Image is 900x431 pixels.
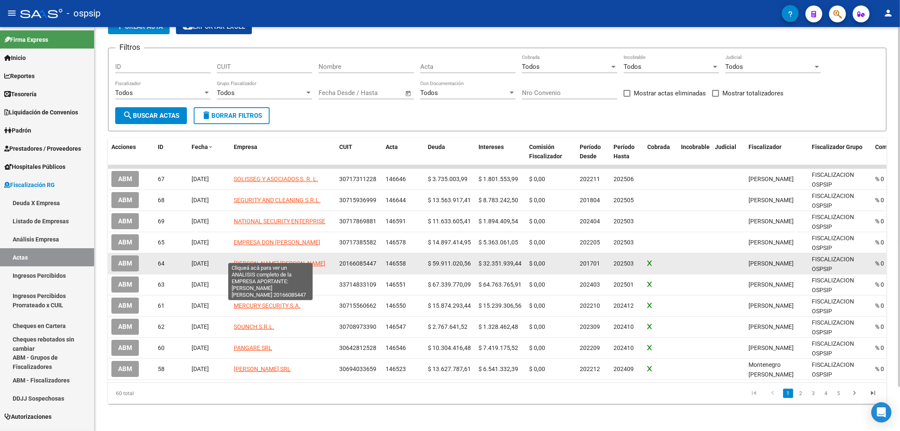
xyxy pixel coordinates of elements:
[580,176,600,182] span: 202211
[478,144,504,150] span: Intereses
[118,176,132,183] span: ABM
[681,144,710,150] span: Incobrable
[428,323,468,330] span: $ 2.767.641,52
[428,218,471,225] span: $ 11.633.605,41
[711,138,745,166] datatable-header-cell: Judicial
[812,171,854,188] span: FISCALIZACION OSPSIP
[580,197,600,203] span: 201804
[123,110,133,120] mat-icon: search
[614,176,634,182] span: 202506
[234,260,325,267] span: [PERSON_NAME] [PERSON_NAME]
[428,260,471,267] span: $ 59.911.020,56
[158,302,165,309] span: 61
[478,302,522,309] span: $ 15.239.306,56
[746,389,762,398] a: go to first page
[4,89,37,99] span: Tesorería
[158,144,163,150] span: ID
[115,23,163,30] span: Crear Acta
[428,281,471,288] span: $ 67.339.770,09
[478,197,518,203] span: $ 8.783.242,50
[192,197,209,203] span: [DATE]
[580,144,601,160] span: Período Desde
[614,218,634,225] span: 202503
[158,281,165,288] span: 63
[749,197,794,203] span: Thompson Adrian
[812,192,854,209] span: FISCALIZACION OSPSIP
[111,340,139,355] button: ABM
[580,218,600,225] span: 202404
[580,281,600,288] span: 202403
[808,138,872,166] datatable-header-cell: Fiscalizador Grupo
[386,366,406,372] span: 146523
[875,260,884,267] span: % 0
[812,340,854,357] span: FISCALIZACION OSPSIP
[614,239,634,246] span: 202503
[529,344,545,351] span: $ 0,00
[428,176,468,182] span: $ 3.735.003,99
[749,260,794,267] span: Thompson Adrian
[614,260,634,267] span: 202503
[217,89,235,97] span: Todos
[339,323,376,330] span: 30708973390
[478,260,522,267] span: $ 32.351.939,44
[339,302,376,309] span: 30715560662
[382,138,424,166] datatable-header-cell: Acta
[428,197,471,203] span: $ 13.563.917,41
[234,144,257,150] span: Empresa
[234,239,320,246] span: EMPRESA DON [PERSON_NAME]
[610,138,644,166] datatable-header-cell: Período Hasta
[529,144,562,160] span: Comisión Fiscalizador
[118,239,132,247] span: ABM
[475,138,526,166] datatable-header-cell: Intereses
[4,162,65,171] span: Hospitales Públicos
[111,192,139,208] button: ABM
[4,144,81,153] span: Prestadores / Proveedores
[111,213,139,229] button: ABM
[234,218,325,225] span: NATIONAL SECURITY ENTERPRISE
[478,218,518,225] span: $ 1.894.409,54
[339,260,376,267] span: 20166085447
[576,138,610,166] datatable-header-cell: Período Desde
[158,260,165,267] span: 64
[386,281,406,288] span: 146551
[386,260,406,267] span: 146558
[644,138,678,166] datatable-header-cell: Cobrada
[614,144,635,160] span: Período Hasta
[478,366,518,372] span: $ 6.541.332,39
[192,281,209,288] span: [DATE]
[478,323,518,330] span: $ 1.328.462,48
[158,197,165,203] span: 68
[234,281,276,288] span: CONADPER SRL
[158,239,165,246] span: 65
[783,389,793,398] a: 1
[634,88,706,98] span: Mostrar actas eliminadas
[529,218,545,225] span: $ 0,00
[4,108,78,117] span: Liquidación de Convenios
[478,176,518,182] span: $ 1.801.553,99
[111,361,139,377] button: ABM
[875,239,884,246] span: % 0
[339,144,352,150] span: CUIT
[192,302,209,309] span: [DATE]
[192,260,209,267] span: [DATE]
[339,218,376,225] span: 30717869881
[821,389,831,398] a: 4
[158,218,165,225] span: 69
[428,239,471,246] span: $ 14.897.414,95
[529,281,545,288] span: $ 0,00
[118,323,132,331] span: ABM
[158,366,165,372] span: 58
[614,323,634,330] span: 202410
[614,281,634,288] span: 202501
[749,302,794,309] span: Thompson Adrian
[765,389,781,398] a: go to previous page
[339,281,376,288] span: 33714833109
[111,171,139,187] button: ABM
[812,298,854,314] span: FISCALIZACION OSPSIP
[522,63,540,70] span: Todos
[319,89,353,97] input: Fecha inicio
[111,298,139,313] button: ABM
[360,89,401,97] input: Fecha fin
[192,218,209,225] span: [DATE]
[871,402,892,423] div: Open Intercom Messenger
